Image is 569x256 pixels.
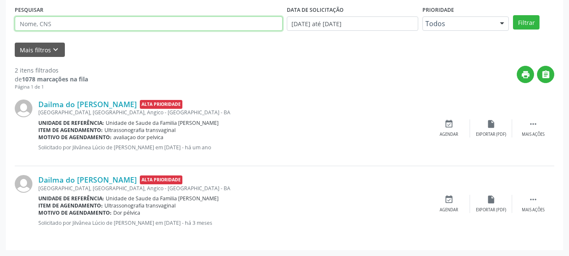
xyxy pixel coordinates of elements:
[425,19,492,28] span: Todos
[15,175,32,193] img: img
[513,15,540,30] button: Filtrar
[38,202,103,209] b: Item de agendamento:
[38,195,104,202] b: Unidade de referência:
[537,66,554,83] button: 
[38,209,112,216] b: Motivo de agendamento:
[522,132,545,137] div: Mais ações
[476,132,506,137] div: Exportar (PDF)
[517,66,534,83] button: print
[38,185,428,192] div: [GEOGRAPHIC_DATA], [GEOGRAPHIC_DATA], Angico - [GEOGRAPHIC_DATA] - BA
[521,70,530,79] i: print
[38,134,112,141] b: Motivo de agendamento:
[541,70,550,79] i: 
[440,207,458,213] div: Agendar
[486,195,496,204] i: insert_drive_file
[444,195,454,204] i: event_available
[140,175,182,184] span: Alta Prioridade
[15,16,283,31] input: Nome, CNS
[486,119,496,129] i: insert_drive_file
[38,109,428,116] div: [GEOGRAPHIC_DATA], [GEOGRAPHIC_DATA], Angico - [GEOGRAPHIC_DATA] - BA
[38,219,428,226] p: Solicitado por Jilvânea Lúcio de [PERSON_NAME] em [DATE] - há 3 meses
[51,45,60,54] i: keyboard_arrow_down
[38,100,137,109] a: Dailma do [PERSON_NAME]
[15,100,32,117] img: img
[113,134,163,141] span: avaliaçao dor pelvica
[287,16,419,31] input: Selecione um intervalo
[15,3,43,16] label: PESQUISAR
[113,209,140,216] span: Dor pélvica
[522,207,545,213] div: Mais ações
[15,84,88,91] div: Página 1 de 1
[38,127,103,134] b: Item de agendamento:
[38,175,137,184] a: Dailma do [PERSON_NAME]
[529,195,538,204] i: 
[440,132,458,137] div: Agendar
[15,43,65,57] button: Mais filtroskeyboard_arrow_down
[476,207,506,213] div: Exportar (PDF)
[444,119,454,129] i: event_available
[287,3,344,16] label: DATA DE SOLICITAÇÃO
[104,202,176,209] span: Ultrassonografia transvaginal
[38,144,428,151] p: Solicitado por Jilvânea Lúcio de [PERSON_NAME] em [DATE] - há um ano
[15,75,88,84] div: de
[140,100,182,109] span: Alta Prioridade
[106,195,219,202] span: Unidade de Saude da Familia [PERSON_NAME]
[422,3,454,16] label: Prioridade
[106,119,219,127] span: Unidade de Saude da Familia [PERSON_NAME]
[529,119,538,129] i: 
[15,66,88,75] div: 2 itens filtrados
[38,119,104,127] b: Unidade de referência:
[104,127,176,134] span: Ultrassonografia transvaginal
[22,75,88,83] strong: 1078 marcações na fila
